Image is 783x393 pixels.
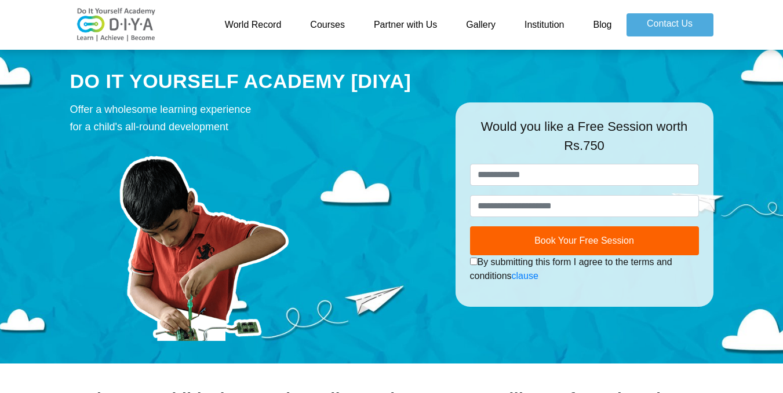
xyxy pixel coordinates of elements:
a: Gallery [451,13,510,36]
div: Would you like a Free Session worth Rs.750 [470,117,699,164]
a: Institution [510,13,578,36]
a: Courses [296,13,359,36]
a: Contact Us [627,13,713,36]
button: Book Your Free Session [470,226,699,255]
img: course-prod.png [70,141,337,341]
span: Book Your Free Session [534,236,634,245]
img: logo-v2.png [70,8,163,42]
a: clause [512,271,538,281]
div: By submitting this form I agree to the terms and conditions [470,255,699,283]
a: Blog [578,13,626,36]
a: World Record [210,13,296,36]
div: DO IT YOURSELF ACADEMY [DIYA] [70,68,438,96]
div: Offer a wholesome learning experience for a child's all-round development [70,101,438,135]
a: Partner with Us [359,13,451,36]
